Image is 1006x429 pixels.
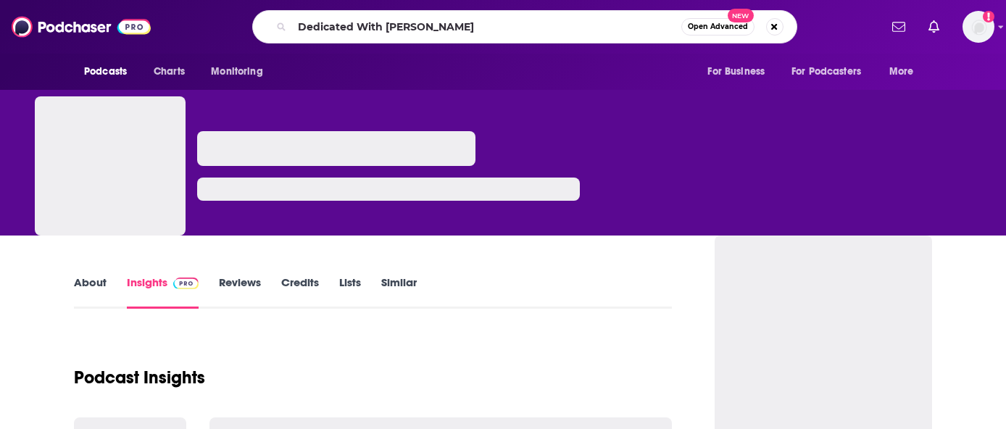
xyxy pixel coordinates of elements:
[211,62,262,82] span: Monitoring
[74,367,205,388] h1: Podcast Insights
[219,275,261,309] a: Reviews
[339,275,361,309] a: Lists
[791,62,861,82] span: For Podcasters
[983,11,994,22] svg: Add a profile image
[127,275,199,309] a: InsightsPodchaser Pro
[12,13,151,41] img: Podchaser - Follow, Share and Rate Podcasts
[74,58,146,86] button: open menu
[154,62,185,82] span: Charts
[201,58,281,86] button: open menu
[688,23,748,30] span: Open Advanced
[889,62,914,82] span: More
[886,14,911,39] a: Show notifications dropdown
[697,58,783,86] button: open menu
[963,11,994,43] img: User Profile
[281,275,319,309] a: Credits
[707,62,765,82] span: For Business
[381,275,417,309] a: Similar
[728,9,754,22] span: New
[681,18,754,36] button: Open AdvancedNew
[292,15,681,38] input: Search podcasts, credits, & more...
[879,58,932,86] button: open menu
[173,278,199,289] img: Podchaser Pro
[963,11,994,43] button: Show profile menu
[144,58,194,86] a: Charts
[252,10,797,43] div: Search podcasts, credits, & more...
[963,11,994,43] span: Logged in as isabellaN
[74,275,107,309] a: About
[782,58,882,86] button: open menu
[84,62,127,82] span: Podcasts
[923,14,945,39] a: Show notifications dropdown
